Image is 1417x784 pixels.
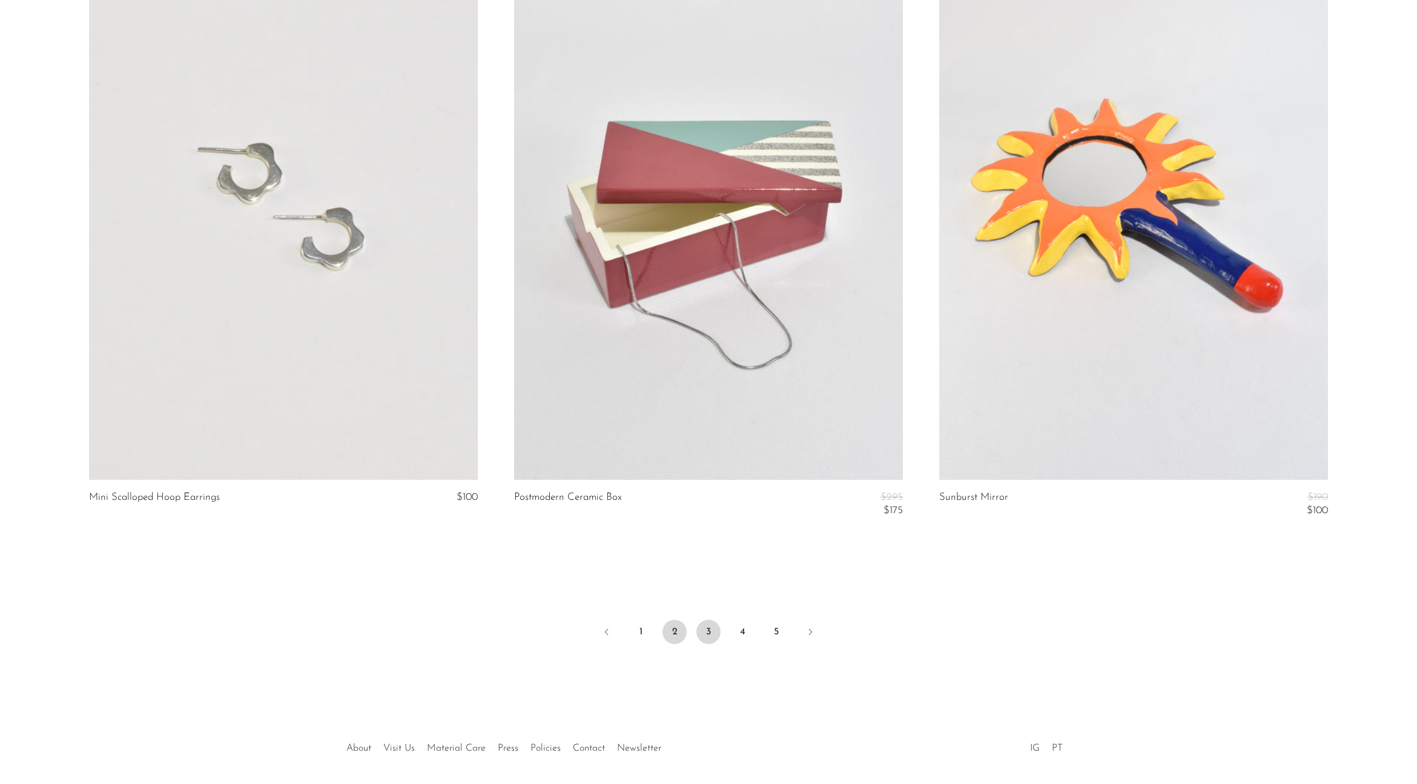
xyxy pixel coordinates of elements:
a: Sunburst Mirror [939,492,1008,517]
span: $175 [884,505,903,516]
span: 2 [662,620,687,644]
a: Previous [595,620,619,646]
a: Policies [530,743,561,753]
a: Mini Scalloped Hoop Earrings [89,492,220,503]
a: IG [1030,743,1040,753]
ul: Quick links [340,734,667,757]
a: PT [1052,743,1063,753]
a: Material Care [427,743,486,753]
ul: Social Medias [1024,734,1069,757]
a: 5 [764,620,788,644]
a: Postmodern Ceramic Box [514,492,622,517]
a: Press [498,743,518,753]
a: 1 [629,620,653,644]
span: $100 [457,492,478,502]
a: 4 [730,620,755,644]
a: About [346,743,371,753]
span: $295 [880,492,903,502]
a: 3 [696,620,721,644]
span: $190 [1307,492,1328,502]
span: $100 [1307,505,1328,516]
a: Visit Us [383,743,415,753]
a: Contact [573,743,605,753]
a: Next [798,620,822,646]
